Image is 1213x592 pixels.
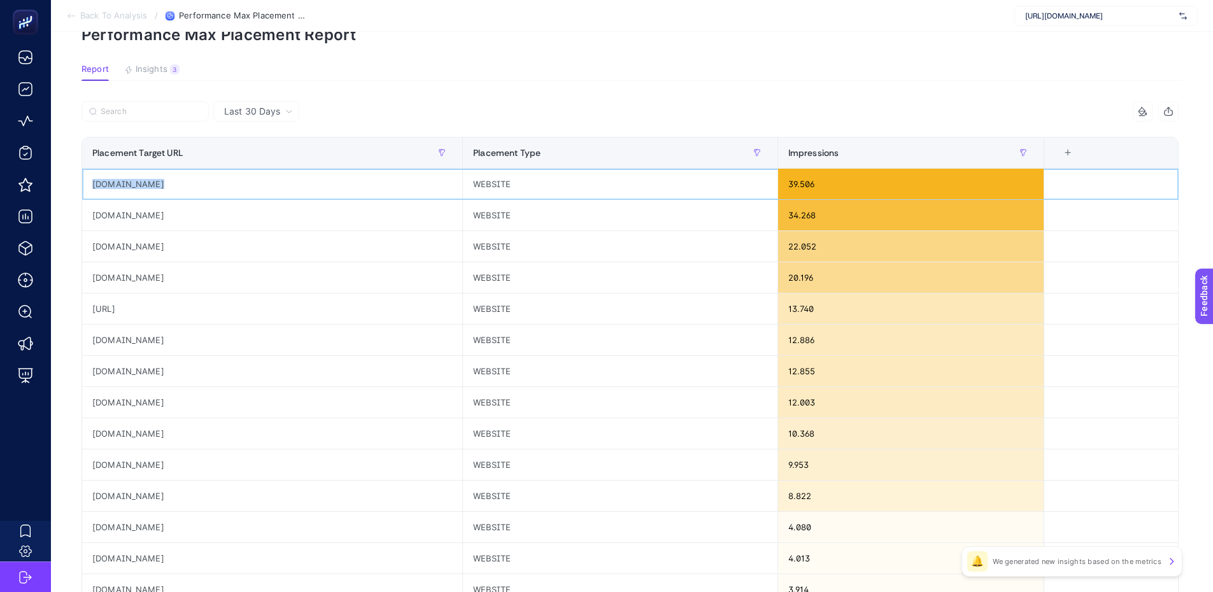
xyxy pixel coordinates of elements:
span: [URL][DOMAIN_NAME] [1025,11,1174,21]
div: WEBSITE [463,387,777,418]
span: Back To Analysis [80,11,147,21]
span: Last 30 Days [224,105,280,118]
div: [DOMAIN_NAME] [82,356,462,386]
div: WEBSITE [463,356,777,386]
div: 13.740 [778,293,1044,324]
div: WEBSITE [463,293,777,324]
div: [DOMAIN_NAME] [82,169,462,199]
div: WEBSITE [463,169,777,199]
div: 3 [170,64,180,74]
div: [URL] [82,293,462,324]
p: Performance Max Placement Report [82,25,1182,44]
div: [DOMAIN_NAME] [82,200,462,230]
span: Impressions [788,148,839,158]
div: [DOMAIN_NAME] [82,481,462,511]
div: 39.506 [778,169,1044,199]
div: [DOMAIN_NAME] [82,418,462,449]
div: WEBSITE [463,418,777,449]
div: + [1056,148,1080,158]
img: svg%3e [1179,10,1187,22]
div: WEBSITE [463,262,777,293]
div: [DOMAIN_NAME] [82,325,462,355]
div: WEBSITE [463,481,777,511]
span: Placement Type [473,148,541,158]
div: 10.368 [778,418,1044,449]
div: 12.886 [778,325,1044,355]
span: / [155,10,158,20]
div: 3 items selected [1054,148,1065,176]
div: WEBSITE [463,543,777,574]
div: WEBSITE [463,231,777,262]
div: [DOMAIN_NAME] [82,512,462,542]
div: WEBSITE [463,200,777,230]
div: 8.822 [778,481,1044,511]
div: 4.013 [778,543,1044,574]
span: Feedback [8,4,48,14]
div: [DOMAIN_NAME] [82,262,462,293]
div: 🔔 [967,551,988,572]
input: Search [101,107,201,116]
div: [DOMAIN_NAME] [82,231,462,262]
div: 12.003 [778,387,1044,418]
div: 4.080 [778,512,1044,542]
span: Insights [136,64,167,74]
div: [DOMAIN_NAME] [82,449,462,480]
div: 22.052 [778,231,1044,262]
div: WEBSITE [463,449,777,480]
span: Performance Max Placement Report [179,11,306,21]
div: 34.268 [778,200,1044,230]
div: 20.196 [778,262,1044,293]
div: WEBSITE [463,512,777,542]
p: We generated new insights based on the metrics [993,556,1161,567]
div: [DOMAIN_NAME] [82,387,462,418]
div: 12.855 [778,356,1044,386]
div: WEBSITE [463,325,777,355]
div: 9.953 [778,449,1044,480]
span: Report [82,64,109,74]
span: Placement Target URL [92,148,183,158]
div: [DOMAIN_NAME] [82,543,462,574]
